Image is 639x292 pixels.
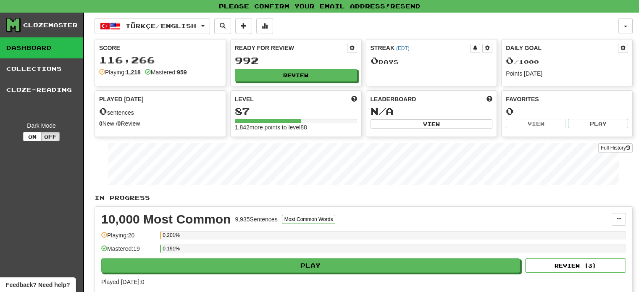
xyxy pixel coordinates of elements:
[568,119,628,128] button: Play
[506,106,628,116] div: 0
[99,55,221,65] div: 116,266
[351,95,357,103] span: Score more points to level up
[41,132,60,141] button: Off
[371,55,379,66] span: 0
[506,119,566,128] button: View
[6,281,70,289] span: Open feedback widget
[99,106,221,117] div: sentences
[371,55,493,66] div: Day s
[390,3,421,10] a: Resend
[506,44,618,53] div: Daily Goal
[235,69,357,82] button: Review
[525,258,626,273] button: Review (3)
[235,106,357,116] div: 87
[101,258,520,273] button: Play
[282,215,336,224] button: Most Common Words
[506,55,514,66] span: 0
[396,45,410,51] a: (EDT)
[99,95,144,103] span: Played [DATE]
[256,18,273,34] button: More stats
[235,44,347,52] div: Ready for Review
[101,213,231,226] div: 10,000 Most Common
[101,245,156,258] div: Mastered: 19
[126,69,141,76] strong: 1,218
[371,119,493,129] button: View
[371,95,416,103] span: Leaderboard
[101,279,144,285] span: Played [DATE]: 0
[6,121,76,130] div: Dark Mode
[118,120,121,127] strong: 0
[235,55,357,66] div: 992
[598,143,633,153] a: Full History
[506,95,628,103] div: Favorites
[506,58,539,66] span: / 1000
[95,194,633,202] p: In Progress
[177,69,187,76] strong: 959
[99,119,221,128] div: New / Review
[95,18,210,34] button: Türkçe/English
[235,123,357,132] div: 1,842 more points to level 88
[235,18,252,34] button: Add sentence to collection
[506,69,628,78] div: Points [DATE]
[371,44,471,52] div: Streak
[101,231,156,245] div: Playing: 20
[371,105,394,117] span: N/A
[145,68,187,76] div: Mastered:
[235,95,254,103] span: Level
[486,95,492,103] span: This week in points, UTC
[214,18,231,34] button: Search sentences
[99,44,221,52] div: Score
[99,105,107,117] span: 0
[99,68,141,76] div: Playing:
[99,120,103,127] strong: 0
[235,215,277,224] div: 9,935 Sentences
[23,132,42,141] button: On
[23,21,78,29] div: Clozemaster
[126,22,196,29] span: Türkçe / English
